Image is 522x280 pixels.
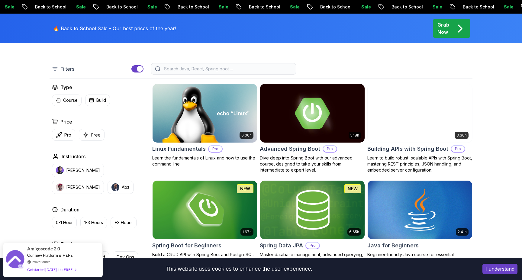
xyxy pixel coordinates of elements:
[482,264,517,274] button: Accept cookies
[172,4,213,10] p: Back to School
[367,241,419,250] h2: Java for Beginners
[84,220,103,226] p: 1-3 Hours
[240,186,250,192] p: NEW
[64,132,71,138] p: Pro
[117,254,134,260] p: Dev Ops
[80,217,107,228] button: 1-3 Hours
[85,95,110,106] button: Build
[243,4,284,10] p: Back to School
[113,251,138,263] button: Dev Ops
[122,184,130,190] p: Abz
[367,180,472,264] a: Java for Beginners card2.41hJava for BeginnersBeginner-friendly Java course for essential program...
[60,206,79,213] h2: Duration
[260,155,365,173] p: Dive deep into Spring Boot with our advanced course, designed to take your skills from intermedia...
[367,252,472,264] p: Beginner-friendly Java course for essential programming skills and application development
[60,65,74,72] p: Filters
[284,4,304,10] p: Sale
[260,84,365,143] img: Advanced Spring Boot card
[27,253,73,258] span: Our new Platform is HERE
[348,186,358,192] p: NEW
[457,4,498,10] p: Back to School
[52,181,104,194] button: instructor img[PERSON_NAME]
[209,146,222,152] p: Pro
[52,129,75,141] button: Pro
[242,230,252,234] p: 1.67h
[386,4,427,10] p: Back to School
[29,4,70,10] p: Back to School
[456,133,467,138] p: 3.30h
[32,259,50,264] a: ProveSource
[367,155,472,173] p: Learn to build robust, scalable APIs with Spring Boot, mastering REST principles, JSON handling, ...
[368,84,472,143] img: Building APIs with Spring Boot card
[6,250,24,270] img: provesource social proof notification image
[260,145,320,153] h2: Advanced Spring Boot
[52,95,82,106] button: Course
[108,181,134,194] button: instructor imgAbz
[152,155,257,167] p: Learn the fundamentals of Linux and how to use the command line
[349,230,359,234] p: 6.65h
[260,180,365,264] a: Spring Data JPA card6.65hNEWSpring Data JPAProMaster database management, advanced querying, and ...
[27,266,76,273] div: Get started [DATE]. It's FREE
[152,241,221,250] h2: Spring Boot for Beginners
[52,164,104,177] button: instructor img[PERSON_NAME]
[367,84,472,173] a: Building APIs with Spring Boot card3.30hBuilding APIs with Spring BootProLearn to build robust, s...
[437,21,449,36] p: Grab Now
[5,262,473,275] div: This website uses cookies to enhance the user experience.
[66,167,100,173] p: [PERSON_NAME]
[350,133,359,138] p: 5.18h
[314,4,356,10] p: Back to School
[498,4,517,10] p: Sale
[70,4,90,10] p: Sale
[367,145,448,153] h2: Building APIs with Spring Boot
[368,181,472,239] img: Java for Beginners card
[56,166,64,174] img: instructor img
[153,84,257,143] img: Linux Fundamentals card
[111,183,119,191] img: instructor img
[152,84,257,167] a: Linux Fundamentals card6.00hLinux FundamentalsProLearn the fundamentals of Linux and how to use t...
[79,129,105,141] button: Free
[111,217,137,228] button: +3 Hours
[63,97,78,103] p: Course
[27,245,60,252] span: Amigoscode 2.0
[60,118,72,125] h2: Price
[260,84,365,173] a: Advanced Spring Boot card5.18hAdvanced Spring BootProDive deep into Spring Boot with our advanced...
[152,252,257,264] p: Build a CRUD API with Spring Boot and PostgreSQL database using Spring Data JPA and Spring AI
[260,241,303,250] h2: Spring Data JPA
[52,217,77,228] button: 0-1 Hour
[142,4,161,10] p: Sale
[152,180,257,264] a: Spring Boot for Beginners card1.67hNEWSpring Boot for BeginnersBuild a CRUD API with Spring Boot ...
[260,252,365,264] p: Master database management, advanced querying, and expert data handling with ease
[101,4,142,10] p: Back to School
[66,184,100,190] p: [PERSON_NAME]
[62,153,85,160] h2: Instructors
[213,4,232,10] p: Sale
[60,240,73,248] h2: Track
[451,146,465,152] p: Pro
[114,220,133,226] p: +3 Hours
[323,146,337,152] p: Pro
[427,4,446,10] p: Sale
[56,220,73,226] p: 0-1 Hour
[60,84,72,91] h2: Type
[152,145,206,153] h2: Linux Fundamentals
[153,181,257,239] img: Spring Boot for Beginners card
[356,4,375,10] p: Sale
[56,183,64,191] img: instructor img
[306,243,319,249] p: Pro
[53,25,176,32] p: 🔥 Back to School Sale - Our best prices of the year!
[260,181,365,239] img: Spring Data JPA card
[91,132,101,138] p: Free
[163,66,292,72] input: Search Java, React, Spring boot ...
[241,133,252,138] p: 6.00h
[458,230,467,234] p: 2.41h
[96,97,106,103] p: Build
